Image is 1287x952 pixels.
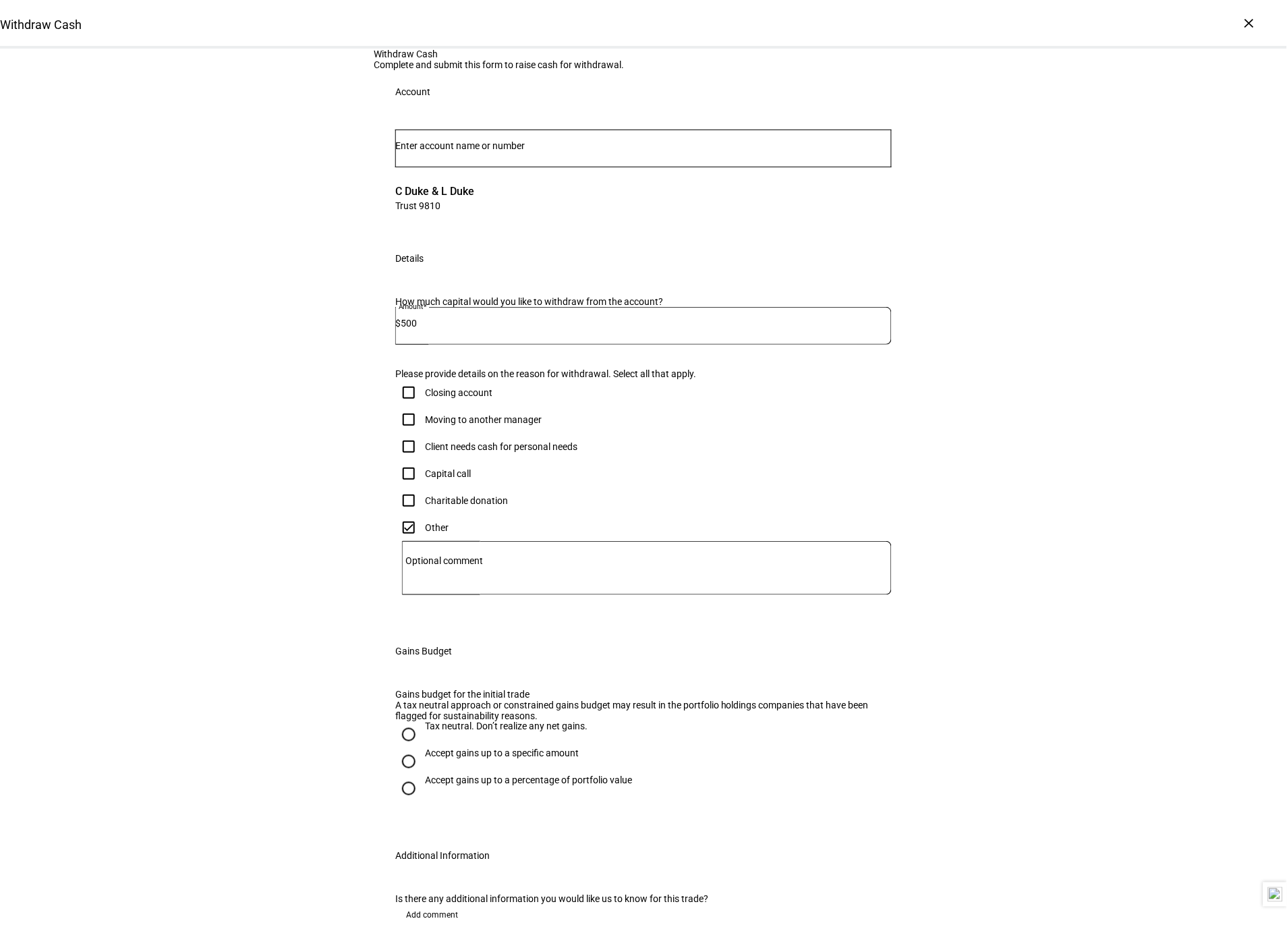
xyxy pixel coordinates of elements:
div: Account [395,86,430,97]
div: Complete and submit this form to raise cash for withdrawal. [374,59,913,70]
div: Accept gains up to a percentage of portfolio value [425,775,632,786]
div: Withdraw Cash [374,49,913,59]
div: Tax neutral. Don’t realize any net gains. [425,721,588,732]
div: Other [425,522,449,533]
button: Add comment [395,905,469,926]
div: Client needs cash for personal needs [425,441,577,452]
div: A tax neutral approach or constrained gains budget may result in the portfolio holdings companies... [395,700,892,721]
div: Additional Information [395,851,490,862]
span: Trust 9810 [395,199,474,212]
div: Details [395,253,424,264]
div: Charitable donation [425,495,508,506]
span: Add comment [406,905,458,926]
div: Moving to another manager [425,414,542,425]
div: Accept gains up to a specific amount [425,748,579,759]
div: Closing account [425,387,492,398]
div: Please provide details on the reason for withdrawal. Select all that apply. [395,368,892,379]
div: Gains budget for the initial trade [395,689,892,700]
div: Is there any additional information you would like us to know for this trade? [395,894,892,905]
div: × [1238,12,1260,34]
input: Number [395,140,892,151]
div: How much capital would you like to withdraw from the account? [395,296,892,307]
mat-label: Optional comment [405,555,483,566]
div: Gains Budget [395,646,452,656]
div: Capital call [425,468,471,479]
span: C Duke & L Duke [395,184,474,199]
mat-label: Amount* [399,302,427,310]
span: $ [395,318,401,329]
